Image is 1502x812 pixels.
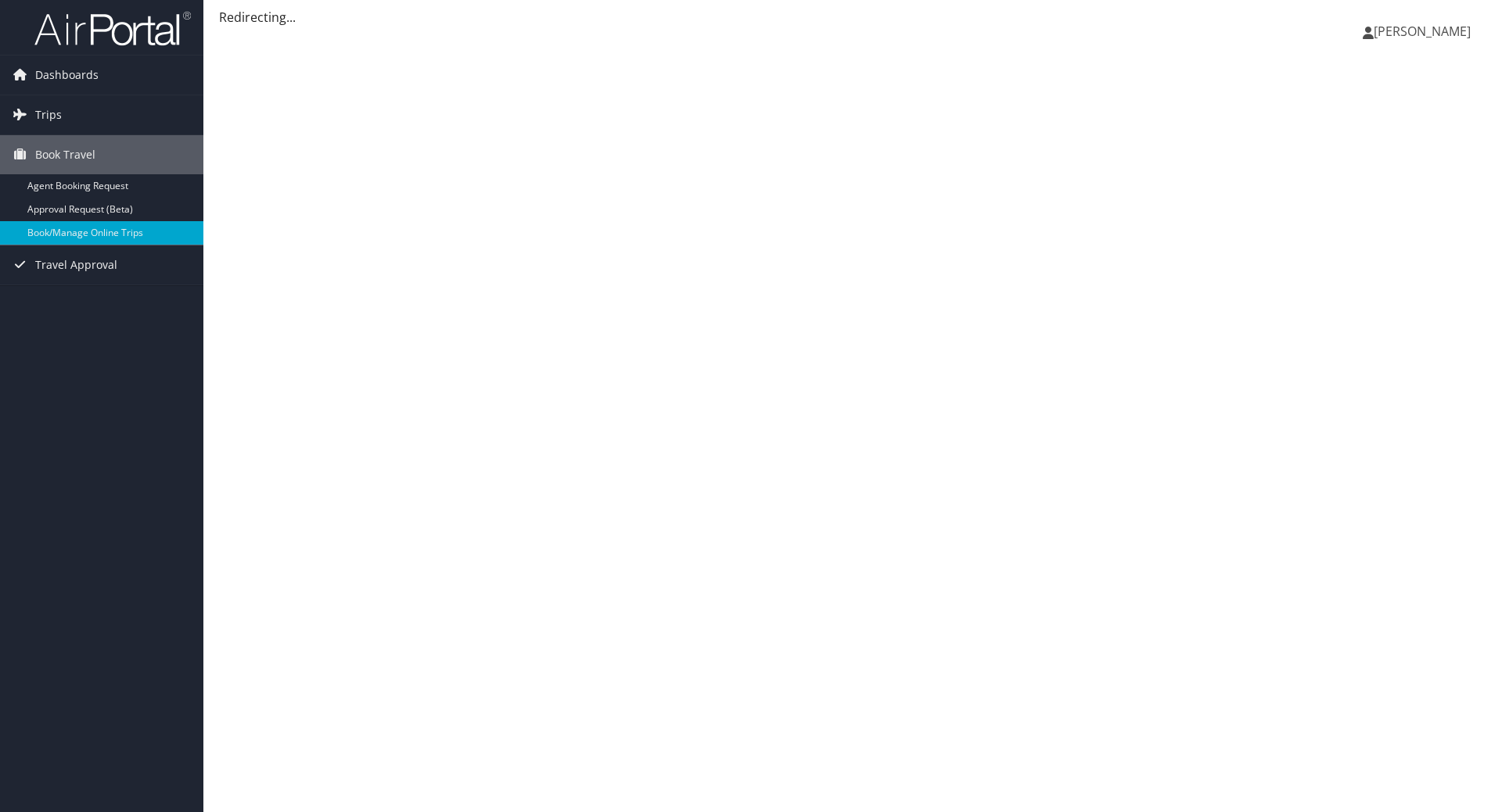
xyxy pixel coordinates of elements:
span: Dashboards [35,55,99,95]
img: airportal-logo.png [34,10,191,47]
div: Redirecting... [219,8,1486,27]
span: Trips [35,95,62,134]
span: Book Travel [35,135,95,174]
span: Travel Approval [35,245,117,284]
a: [PERSON_NAME] [1363,8,1486,55]
span: [PERSON_NAME] [1374,23,1471,40]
